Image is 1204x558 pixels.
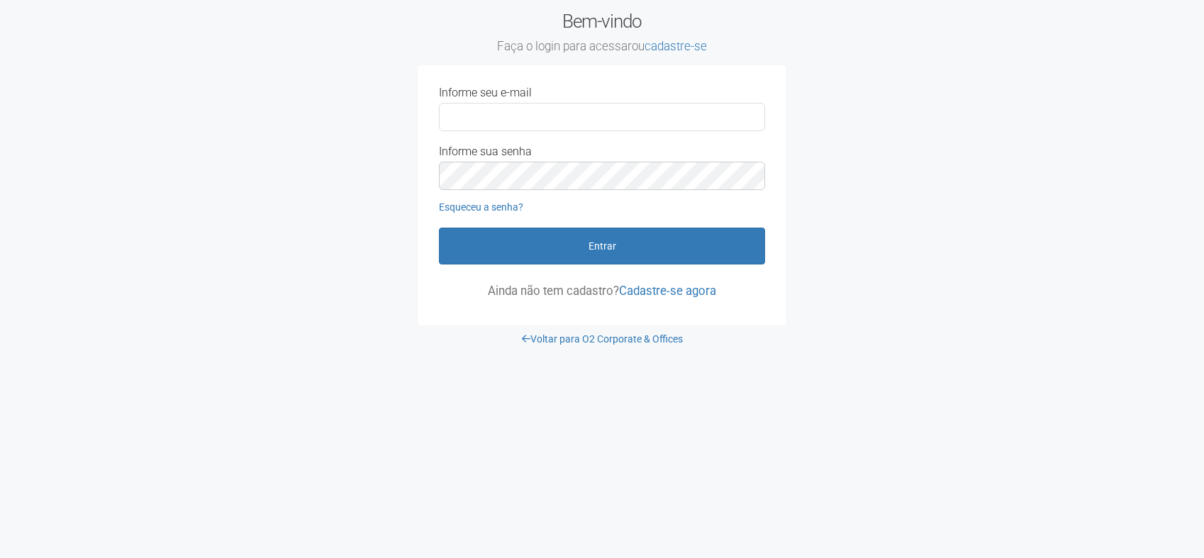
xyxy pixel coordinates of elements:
a: Esqueceu a senha? [439,201,523,213]
a: Cadastre-se agora [619,284,716,298]
button: Entrar [439,228,765,264]
label: Informe seu e-mail [439,87,532,99]
small: Faça o login para acessar [418,39,786,55]
p: Ainda não tem cadastro? [439,284,765,297]
label: Informe sua senha [439,145,532,158]
span: ou [632,39,707,53]
h2: Bem-vindo [418,11,786,55]
a: cadastre-se [645,39,707,53]
a: Voltar para O2 Corporate & Offices [522,333,683,345]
